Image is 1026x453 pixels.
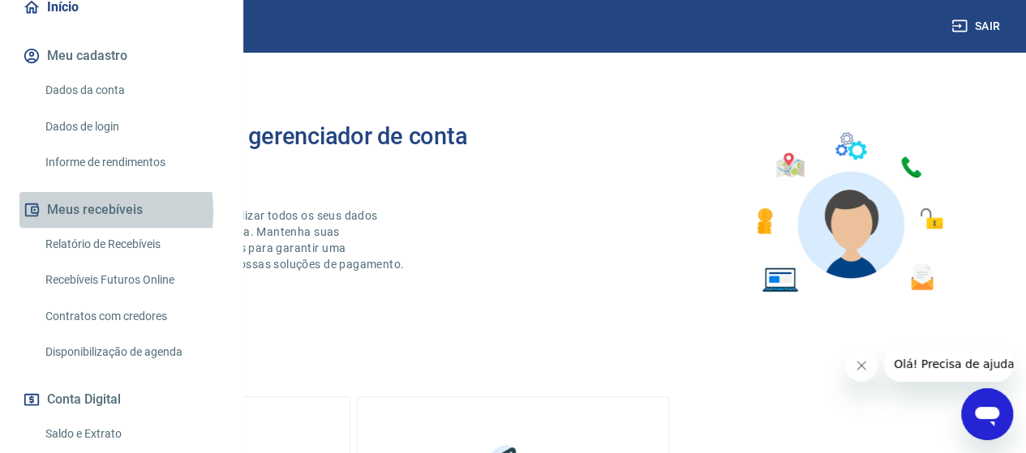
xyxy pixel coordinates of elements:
[39,417,223,451] a: Saldo e Extrato
[39,110,223,143] a: Dados de login
[39,361,987,377] h5: O que deseja fazer hoje?
[845,349,878,382] iframe: Fechar mensagem
[884,346,1013,382] iframe: Mensagem da empresa
[39,74,223,107] a: Dados da conta
[742,123,955,302] img: Imagem de um avatar masculino com diversos icones exemplificando as funcionalidades do gerenciado...
[948,11,1007,41] button: Sair
[961,388,1013,440] iframe: Botão para abrir a janela de mensagens
[19,38,223,74] button: Meu cadastro
[39,300,223,333] a: Contratos com credores
[39,263,223,297] a: Recebíveis Futuros Online
[10,11,136,24] span: Olá! Precisa de ajuda?
[39,228,223,261] a: Relatório de Recebíveis
[39,146,223,179] a: Informe de rendimentos
[71,123,513,175] h2: Bem-vindo(a) ao gerenciador de conta Vindi
[19,192,223,228] button: Meus recebíveis
[19,382,223,417] button: Conta Digital
[39,335,223,369] a: Disponibilização de agenda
